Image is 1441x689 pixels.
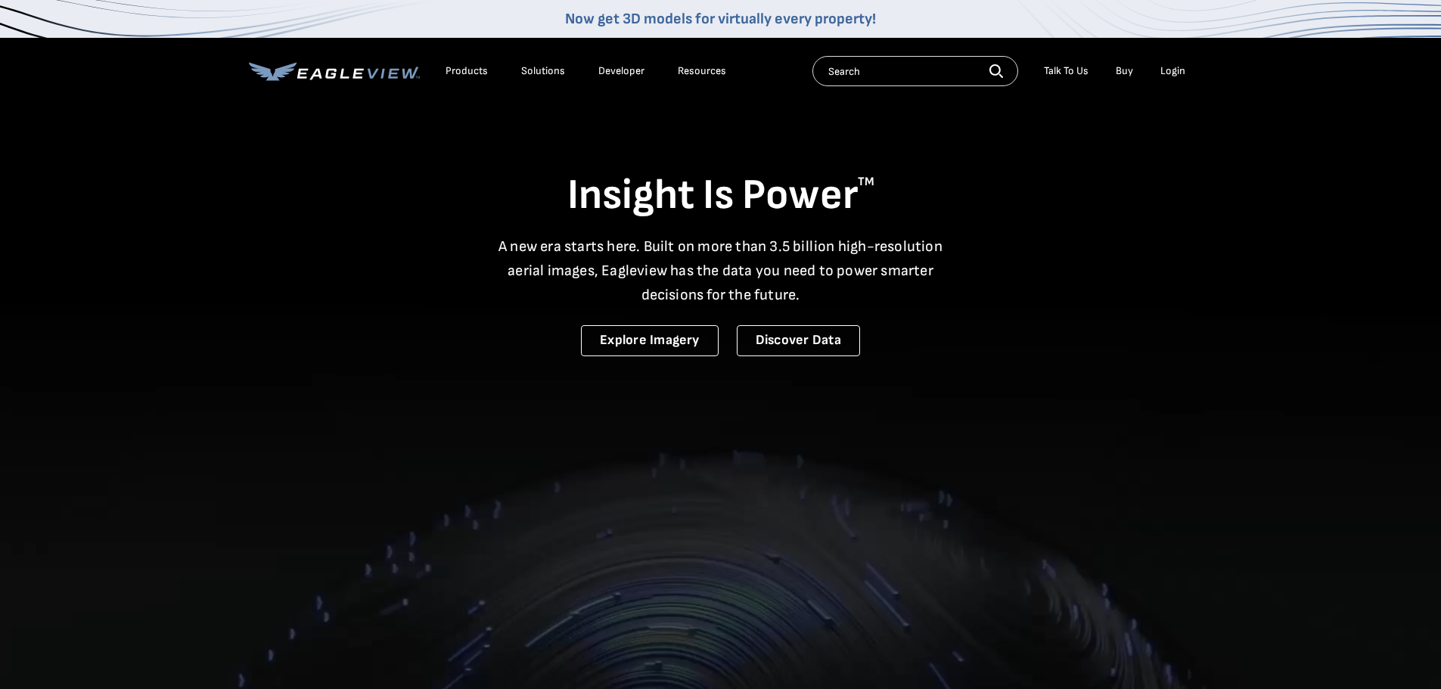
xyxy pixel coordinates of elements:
a: Now get 3D models for virtually every property! [565,10,876,28]
h1: Insight Is Power [249,169,1193,222]
div: Solutions [521,64,565,78]
input: Search [812,56,1018,86]
p: A new era starts here. Built on more than 3.5 billion high-resolution aerial images, Eagleview ha... [489,234,952,307]
a: Discover Data [737,325,860,356]
a: Developer [598,64,644,78]
div: Talk To Us [1044,64,1089,78]
sup: TM [858,175,874,189]
div: Login [1160,64,1185,78]
a: Buy [1116,64,1133,78]
div: Products [446,64,488,78]
div: Resources [678,64,726,78]
a: Explore Imagery [581,325,719,356]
